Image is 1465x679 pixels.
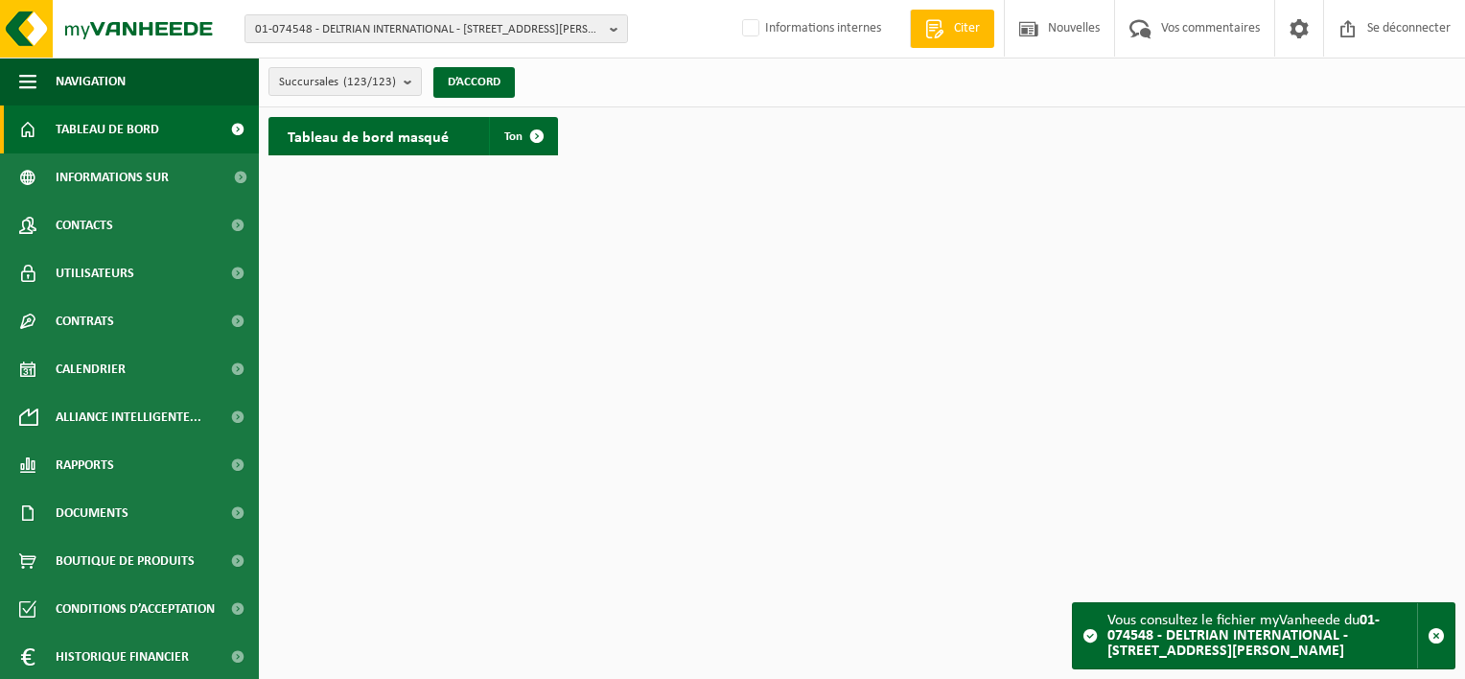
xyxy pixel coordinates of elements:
span: Utilisateurs [56,249,134,297]
count: (123/123) [343,76,396,88]
span: Succursales [279,68,396,97]
button: D’ACCORD [433,67,515,98]
a: Ton [489,117,556,155]
button: 01-074548 - DELTRIAN INTERNATIONAL - [STREET_ADDRESS][PERSON_NAME] [244,14,628,43]
span: Boutique de produits [56,537,195,585]
strong: 01-074548 - DELTRIAN INTERNATIONAL - [STREET_ADDRESS][PERSON_NAME] [1107,613,1380,659]
span: Citer [949,19,985,38]
span: Contacts [56,201,113,249]
span: Ton [504,130,523,143]
span: Calendrier [56,345,126,393]
span: Documents [56,489,128,537]
label: Informations internes [738,14,881,43]
span: Informations sur l’entreprise [56,153,221,201]
span: Conditions d’acceptation [56,585,215,633]
button: Succursales(123/123) [268,67,422,96]
span: Alliance intelligente... [56,393,201,441]
span: Tableau de bord [56,105,159,153]
span: 01-074548 - DELTRIAN INTERNATIONAL - [STREET_ADDRESS][PERSON_NAME] [255,15,602,44]
span: Rapports [56,441,114,489]
span: Contrats [56,297,114,345]
div: Vous consultez le fichier myVanheede du [1107,603,1417,668]
a: Citer [910,10,994,48]
span: Navigation [56,58,126,105]
h2: Tableau de bord masqué [268,117,468,154]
